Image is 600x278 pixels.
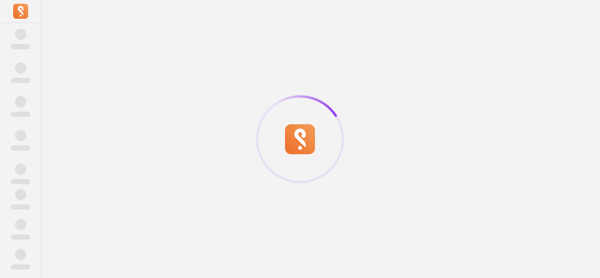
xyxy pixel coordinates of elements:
[15,62,26,74] span: ‌
[11,112,30,117] span: ‌
[11,145,30,150] span: ‌
[15,189,26,200] span: ‌
[15,249,26,260] span: ‌
[11,234,30,240] span: ‌
[15,219,26,230] span: ‌
[11,264,30,270] span: ‌
[11,44,30,49] span: ‌
[15,130,26,141] span: ‌
[15,164,26,175] span: ‌
[15,96,26,107] span: ‌
[11,78,30,83] span: ‌
[11,204,30,210] span: ‌
[11,179,30,184] span: ‌
[15,29,26,40] span: ‌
